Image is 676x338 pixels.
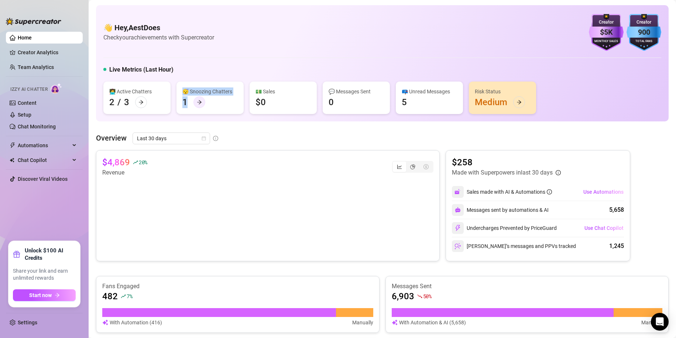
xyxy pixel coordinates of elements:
article: $4,869 [102,156,130,168]
article: Made with Superpowers in last 30 days [452,168,553,177]
article: Messages Sent [392,282,663,290]
img: purple-badge-B9DA21FR.svg [589,14,624,51]
span: Use Automations [583,189,624,195]
img: svg%3e [454,225,461,231]
div: Monthly Sales [589,39,624,44]
div: Undercharges Prevented by PriceGuard [452,222,557,234]
img: Chat Copilot [10,158,14,163]
div: $0 [255,96,266,108]
span: Automations [18,139,70,151]
span: info-circle [547,189,552,194]
article: 482 [102,290,118,302]
button: Use Chat Copilot [584,222,624,234]
div: 👩‍💻 Active Chatters [109,87,165,96]
div: Creator [589,19,624,26]
span: Chat Copilot [18,154,70,166]
img: blue-badge-DgoSNQY1.svg [627,14,661,51]
div: 5,658 [609,206,624,214]
span: line-chart [397,164,402,169]
div: segmented control [392,161,433,173]
div: 0 [329,96,334,108]
div: $5K [589,27,624,38]
span: 20 % [139,159,147,166]
span: 50 % [423,293,432,300]
span: info-circle [213,136,218,141]
div: 📪 Unread Messages [402,87,457,96]
a: Home [18,35,32,41]
div: Sales made with AI & Automations [467,188,552,196]
span: Share your link and earn unlimited rewards [13,268,76,282]
span: Izzy AI Chatter [10,86,48,93]
div: Risk Status [475,87,530,96]
article: 6,903 [392,290,414,302]
img: svg%3e [392,318,398,327]
span: Last 30 days [137,133,206,144]
span: gift [13,251,20,258]
button: Start nowarrow-right [13,289,76,301]
div: 5 [402,96,407,108]
h4: 👋 Hey, AestDoes [103,23,214,33]
img: svg%3e [454,189,461,195]
a: Content [18,100,37,106]
div: 3 [124,96,129,108]
span: arrow-right [55,293,60,298]
a: Team Analytics [18,64,54,70]
article: $258 [452,156,561,168]
img: svg%3e [454,243,461,249]
img: svg%3e [455,207,461,213]
span: dollar-circle [423,164,429,169]
article: Revenue [102,168,147,177]
a: Setup [18,112,31,118]
span: arrow-right [197,100,202,105]
div: 1,245 [609,242,624,251]
span: rise [133,160,138,165]
span: thunderbolt [10,142,16,148]
span: calendar [202,136,206,141]
article: Fans Engaged [102,282,373,290]
a: Creator Analytics [18,46,77,58]
div: 😴 Snoozing Chatters [182,87,238,96]
strong: Unlock $100 AI Credits [25,247,76,262]
div: 💬 Messages Sent [329,87,384,96]
span: rise [121,294,126,299]
div: Messages sent by automations & AI [452,204,549,216]
span: fall [417,294,422,299]
button: Use Automations [583,186,624,198]
div: Total Fans [627,39,661,44]
img: logo-BBDzfeDw.svg [6,18,61,25]
span: info-circle [556,170,561,175]
span: pie-chart [410,164,415,169]
a: Chat Monitoring [18,124,56,130]
article: With Automation & AI (5,658) [399,318,466,327]
article: With Automation (416) [110,318,162,327]
article: Overview [96,132,127,144]
div: [PERSON_NAME]’s messages and PPVs tracked [452,240,576,252]
div: 1 [182,96,188,108]
span: 7 % [127,293,132,300]
span: Use Chat Copilot [584,225,624,231]
span: Start now [29,292,52,298]
span: arrow-right [517,100,522,105]
div: Creator [627,19,661,26]
article: Check your achievements with Supercreator [103,33,214,42]
div: 💵 Sales [255,87,311,96]
span: arrow-right [138,100,144,105]
h5: Live Metrics (Last Hour) [109,65,174,74]
div: 900 [627,27,661,38]
article: Manually [352,318,373,327]
img: AI Chatter [51,83,62,94]
article: Manually [641,318,662,327]
a: Settings [18,320,37,325]
img: svg%3e [102,318,108,327]
a: Discover Viral Videos [18,176,68,182]
div: 2 [109,96,114,108]
div: Open Intercom Messenger [651,313,669,331]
